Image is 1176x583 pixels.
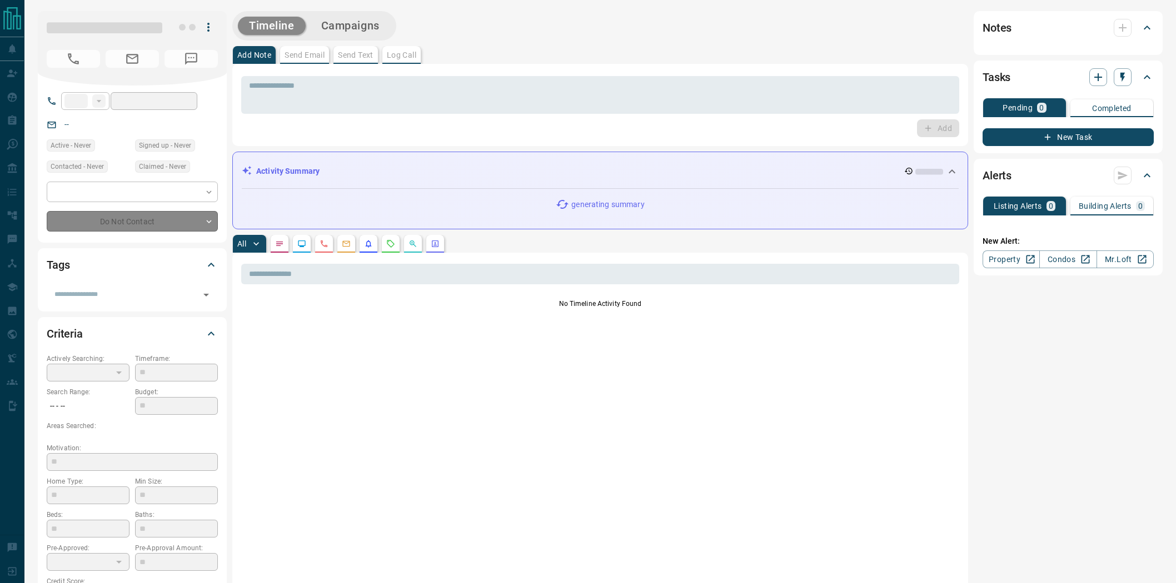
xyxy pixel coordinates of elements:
[47,443,218,453] p: Motivation:
[47,320,218,347] div: Criteria
[165,50,218,68] span: No Number
[47,354,129,364] p: Actively Searching:
[408,239,417,248] svg: Opportunities
[198,287,214,303] button: Open
[275,239,284,248] svg: Notes
[238,17,306,35] button: Timeline
[983,68,1010,86] h2: Tasks
[51,140,91,151] span: Active - Never
[47,256,69,274] h2: Tags
[983,235,1154,247] p: New Alert:
[135,387,218,397] p: Budget:
[1049,202,1053,210] p: 0
[983,167,1011,184] h2: Alerts
[310,17,391,35] button: Campaigns
[47,510,129,520] p: Beds:
[320,239,328,248] svg: Calls
[47,387,129,397] p: Search Range:
[1092,104,1132,112] p: Completed
[983,128,1154,146] button: New Task
[135,476,218,486] p: Min Size:
[994,202,1042,210] p: Listing Alerts
[47,252,218,278] div: Tags
[47,50,100,68] span: No Number
[1138,202,1143,210] p: 0
[256,165,320,177] p: Activity Summary
[47,211,218,232] div: Do Not Contact
[47,397,129,415] p: -- - --
[1039,104,1044,112] p: 0
[135,354,218,364] p: Timeframe:
[1079,202,1132,210] p: Building Alerts
[237,240,246,248] p: All
[386,239,395,248] svg: Requests
[983,162,1154,189] div: Alerts
[237,51,271,59] p: Add Note
[983,14,1154,41] div: Notes
[983,64,1154,91] div: Tasks
[364,239,373,248] svg: Listing Alerts
[1003,104,1033,112] p: Pending
[1039,250,1097,268] a: Condos
[297,239,306,248] svg: Lead Browsing Activity
[139,140,191,151] span: Signed up - Never
[47,325,83,343] h2: Criteria
[64,120,69,129] a: --
[571,199,644,210] p: generating summary
[983,19,1011,37] h2: Notes
[47,476,129,486] p: Home Type:
[342,239,351,248] svg: Emails
[135,543,218,553] p: Pre-Approval Amount:
[1097,250,1154,268] a: Mr.Loft
[135,510,218,520] p: Baths:
[106,50,159,68] span: No Email
[983,250,1040,268] a: Property
[241,299,959,309] p: No Timeline Activity Found
[47,421,218,431] p: Areas Searched:
[51,161,104,172] span: Contacted - Never
[139,161,186,172] span: Claimed - Never
[242,161,959,182] div: Activity Summary
[431,239,440,248] svg: Agent Actions
[47,543,129,553] p: Pre-Approved:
